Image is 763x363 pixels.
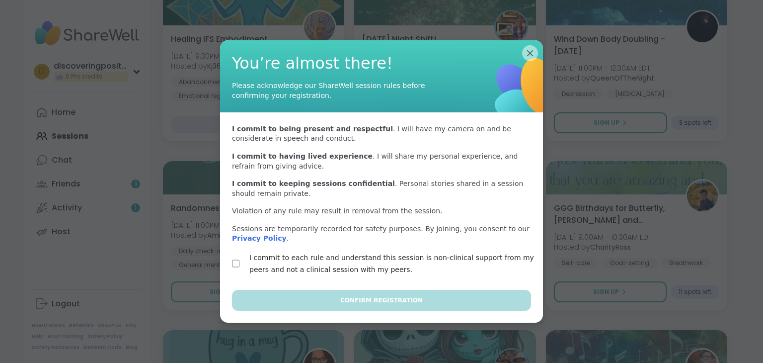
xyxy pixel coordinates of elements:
[232,152,373,160] b: I commit to having lived experience
[232,206,443,216] p: Violation of any rule may result in removal from the session.
[232,290,531,311] button: Confirm Registration
[340,296,423,305] span: Confirm Registration
[232,125,393,133] b: I commit to being present and respectful
[232,179,531,198] p: . Personal stories shared in a session should remain private.
[249,252,537,275] label: I commit to each rule and understand this session is non-clinical support from my peers and not a...
[232,180,395,187] b: I commit to keeping sessions confidential
[232,81,431,100] div: Please acknowledge our ShareWell session rules before confirming your registration.
[457,22,592,158] img: ShareWell Logomark
[232,152,531,171] p: . I will share my personal experience, and refrain from giving advice.
[232,52,531,75] span: You’re almost there!
[232,124,531,144] p: . I will have my camera on and be considerate in speech and conduct.
[232,234,287,242] a: Privacy Policy
[232,224,531,244] p: Sessions are temporarily recorded for safety purposes. By joining, you consent to our .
